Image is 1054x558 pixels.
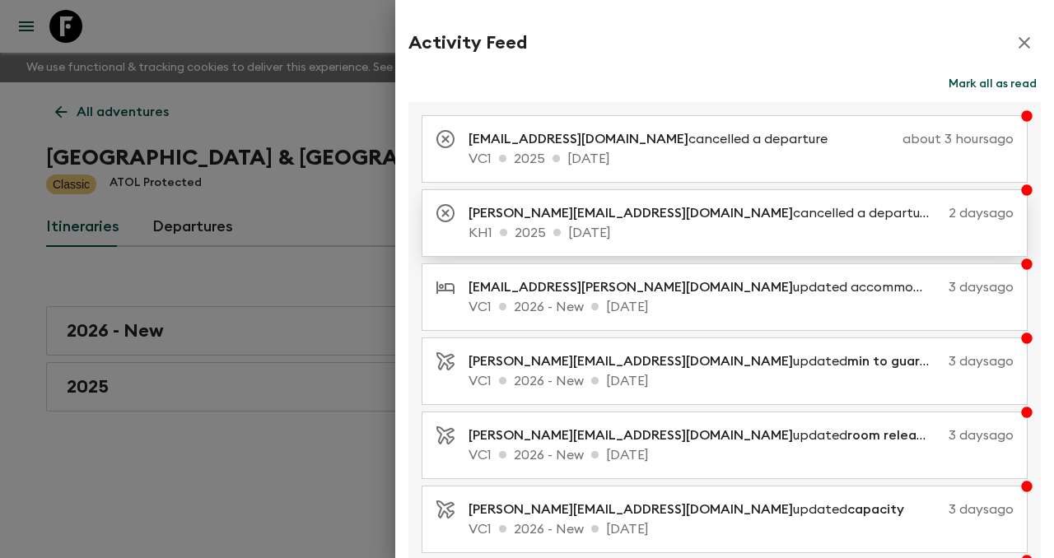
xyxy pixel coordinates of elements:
p: updated [469,500,917,519]
p: 3 days ago [924,500,1014,519]
p: updated [469,425,942,445]
p: VC1 2026 - New [DATE] [469,297,1014,317]
p: 2 days ago [949,203,1014,223]
span: [PERSON_NAME][EMAIL_ADDRESS][DOMAIN_NAME] [469,429,793,442]
p: 3 days ago [949,425,1014,445]
p: 3 days ago [949,351,1014,371]
p: cancelled a departure [469,203,942,223]
p: updated accommodation [469,277,942,297]
button: Mark all as read [944,72,1041,95]
p: about 3 hours ago [847,129,1014,149]
p: cancelled a departure [469,129,841,149]
span: [PERSON_NAME][EMAIL_ADDRESS][DOMAIN_NAME] [469,207,793,220]
h2: Activity Feed [408,32,527,53]
p: KH1 2025 [DATE] [469,223,1014,243]
span: capacity [847,503,904,516]
p: 3 days ago [949,277,1014,297]
span: [EMAIL_ADDRESS][DOMAIN_NAME] [469,133,688,146]
p: VC1 2026 - New [DATE] [469,371,1014,391]
p: VC1 2026 - New [DATE] [469,445,1014,465]
span: room release days [847,429,963,442]
span: [PERSON_NAME][EMAIL_ADDRESS][DOMAIN_NAME] [469,503,793,516]
p: VC1 2026 - New [DATE] [469,519,1014,539]
span: [EMAIL_ADDRESS][PERSON_NAME][DOMAIN_NAME] [469,281,793,294]
p: updated [469,351,942,371]
p: VC1 2025 [DATE] [469,149,1014,169]
span: [PERSON_NAME][EMAIL_ADDRESS][DOMAIN_NAME] [469,355,793,368]
span: min to guarantee [847,355,958,368]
